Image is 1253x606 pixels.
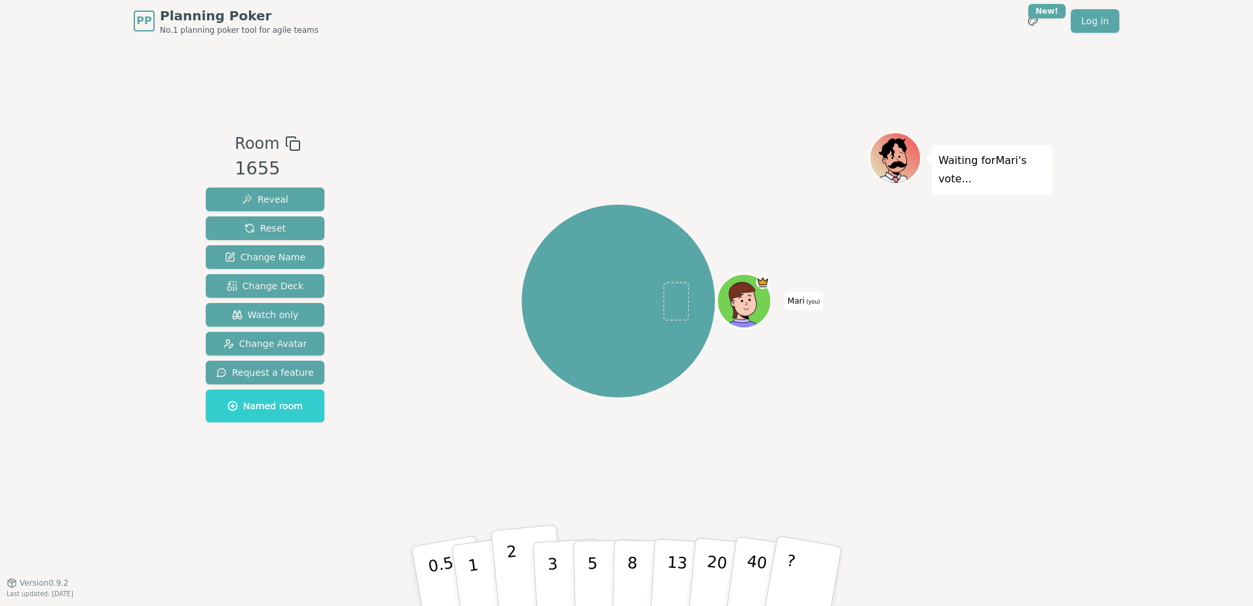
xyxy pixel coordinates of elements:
span: Room [235,132,279,155]
span: (you) [805,299,820,305]
a: PPPlanning PokerNo.1 planning poker tool for agile teams [134,7,318,35]
span: Mari is the host [756,275,770,289]
span: Click to change your name [784,292,823,310]
button: Named room [206,390,324,422]
button: Version0.9.2 [7,578,69,588]
a: Log in [1071,9,1119,33]
span: Watch only [232,308,299,321]
span: PP [136,13,151,29]
span: Change Deck [227,279,303,293]
span: Last updated: [DATE] [7,590,73,597]
p: Waiting for Mari 's vote... [938,151,1046,188]
button: Change Deck [206,274,324,298]
span: Version 0.9.2 [20,578,69,588]
button: Reset [206,216,324,240]
button: Change Name [206,245,324,269]
button: Click to change your avatar [719,275,770,327]
button: Reveal [206,188,324,211]
span: Planning Poker [160,7,318,25]
span: Reset [244,222,286,235]
span: Change Name [225,251,305,264]
span: Named room [227,399,303,413]
span: Change Avatar [223,337,307,350]
div: New! [1028,4,1066,18]
span: No.1 planning poker tool for agile teams [160,25,318,35]
span: Reveal [242,193,288,206]
button: Watch only [206,303,324,327]
div: 1655 [235,155,300,182]
button: New! [1021,9,1045,33]
button: Request a feature [206,361,324,384]
span: Request a feature [216,366,314,379]
button: Change Avatar [206,332,324,355]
